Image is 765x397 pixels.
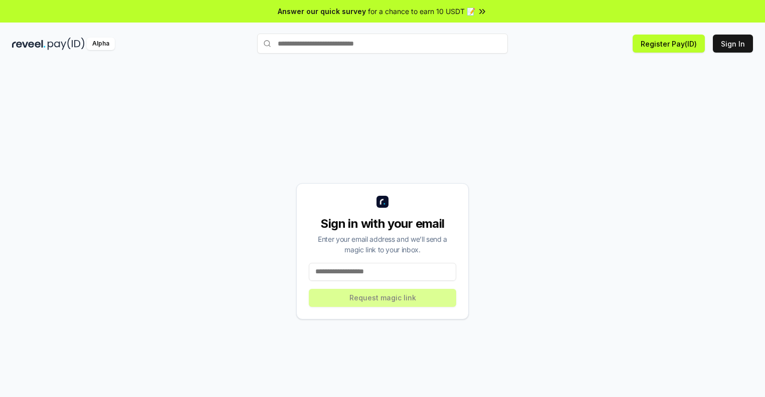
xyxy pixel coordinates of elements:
span: for a chance to earn 10 USDT 📝 [368,6,475,17]
button: Sign In [713,35,753,53]
div: Enter your email address and we’ll send a magic link to your inbox. [309,234,456,255]
span: Answer our quick survey [278,6,366,17]
div: Sign in with your email [309,216,456,232]
div: Alpha [87,38,115,50]
img: pay_id [48,38,85,50]
img: logo_small [376,196,389,208]
button: Register Pay(ID) [633,35,705,53]
img: reveel_dark [12,38,46,50]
